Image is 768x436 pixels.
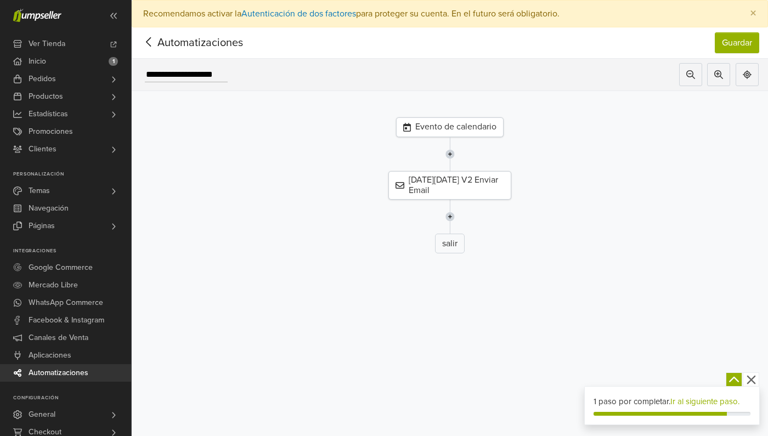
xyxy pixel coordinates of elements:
[29,347,71,364] span: Aplicaciones
[739,1,767,27] button: Close
[29,312,104,329] span: Facebook & Instagram
[445,200,455,234] img: line-7960e5f4d2b50ad2986e.svg
[445,137,455,171] img: line-7960e5f4d2b50ad2986e.svg
[750,5,756,21] span: ×
[29,406,55,423] span: General
[29,364,88,382] span: Automatizaciones
[140,35,226,51] span: Automatizaciones
[109,57,118,66] span: 1
[29,182,50,200] span: Temas
[594,395,750,408] div: 1 paso por completar.
[29,105,68,123] span: Estadísticas
[29,276,78,294] span: Mercado Libre
[29,259,93,276] span: Google Commerce
[13,248,131,254] p: Integraciones
[29,294,103,312] span: WhatsApp Commerce
[29,88,63,105] span: Productos
[29,123,73,140] span: Promociones
[241,8,356,19] a: Autenticación de dos factores
[29,140,57,158] span: Clientes
[670,397,739,406] a: Ir al siguiente paso.
[388,171,511,200] div: [DATE][DATE] V2 Enviar Email
[13,395,131,401] p: Configuración
[396,117,504,137] div: Evento de calendario
[29,70,56,88] span: Pedidos
[435,234,465,253] div: salir
[29,35,65,53] span: Ver Tienda
[13,171,131,178] p: Personalización
[29,53,46,70] span: Inicio
[715,32,759,53] button: Guardar
[29,329,88,347] span: Canales de Venta
[29,217,55,235] span: Páginas
[29,200,69,217] span: Navegación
